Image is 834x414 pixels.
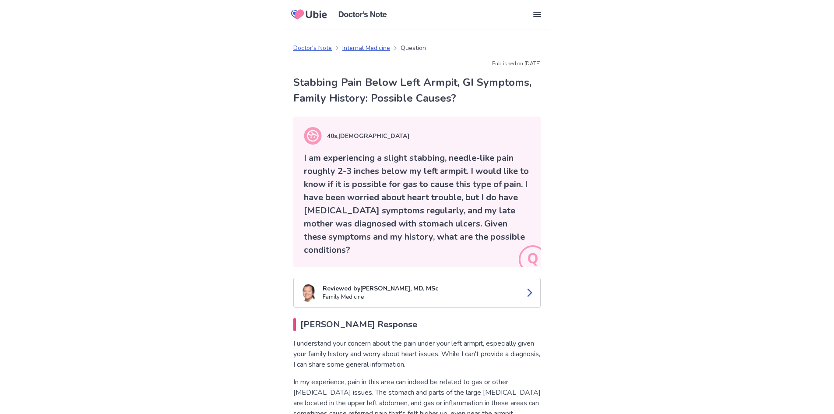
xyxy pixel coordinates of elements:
img: Kenji Taylor [299,283,317,302]
img: Question background [304,127,322,145]
nav: breadcrumb [293,43,426,53]
img: Question background [519,245,541,267]
p: I am experiencing a slight stabbing, needle-like pain roughly 2-3 inches below my left armpit. I ... [304,152,530,257]
h2: [PERSON_NAME] Response [293,318,541,331]
h1: Stabbing Pain Below Left Armpit, GI Symptoms, Family History: Possible Causes? [293,74,541,106]
a: Internal Medicine [342,43,390,53]
a: Doctor's Note [293,43,332,53]
p: Reviewed by [PERSON_NAME], MD, MSc [323,284,517,293]
p: 40s , [DEMOGRAPHIC_DATA] [327,131,409,141]
p: Family Medicine [323,293,517,302]
img: Doctors Note Logo [338,11,387,18]
p: Question [401,43,426,53]
p: Published on: [DATE] [293,60,541,67]
a: Kenji TaylorReviewed by[PERSON_NAME], MD, MScFamily Medicine [293,278,541,308]
p: I understand your concern about the pain under your left armpit, especially given your family his... [293,338,541,370]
